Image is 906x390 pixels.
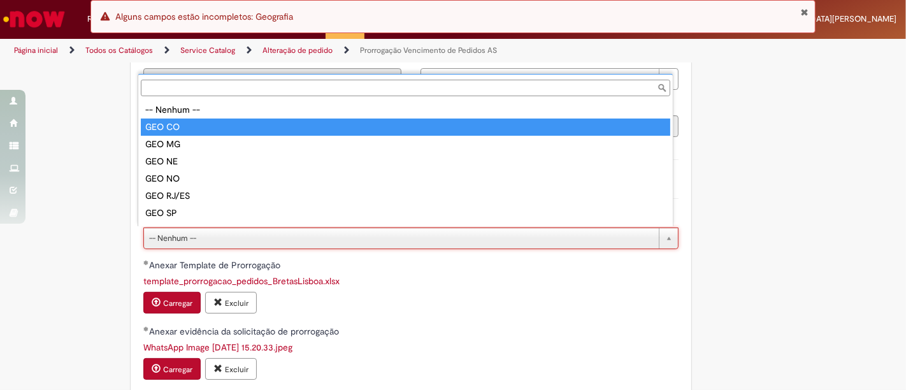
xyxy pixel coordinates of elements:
[141,136,670,153] div: GEO MG
[141,170,670,187] div: GEO NO
[141,187,670,205] div: GEO RJ/ES
[141,222,670,239] div: GEO SUL
[141,119,670,136] div: GEO CO
[141,101,670,119] div: -- Nenhum --
[138,99,673,226] ul: Geografia
[141,205,670,222] div: GEO SP
[141,153,670,170] div: GEO NE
